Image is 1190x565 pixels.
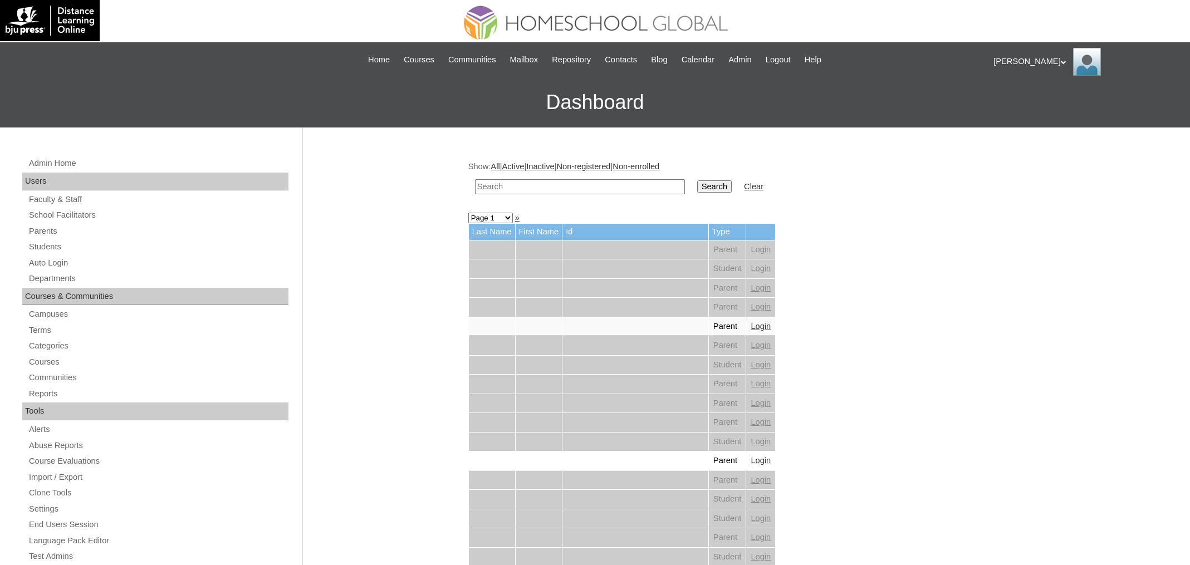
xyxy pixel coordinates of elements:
[28,422,288,436] a: Alerts
[751,514,771,523] a: Login
[709,336,746,355] td: Parent
[728,53,752,66] span: Admin
[799,53,827,66] a: Help
[709,528,746,547] td: Parent
[651,53,667,66] span: Blog
[709,298,746,317] td: Parent
[751,322,771,331] a: Login
[751,417,771,426] a: Login
[398,53,440,66] a: Courses
[709,509,746,528] td: Student
[468,161,1020,200] div: Show: | | | |
[709,279,746,298] td: Parent
[709,317,746,336] td: Parent
[751,245,771,254] a: Login
[605,53,637,66] span: Contacts
[546,53,596,66] a: Repository
[363,53,395,66] a: Home
[599,53,643,66] a: Contacts
[805,53,821,66] span: Help
[751,302,771,311] a: Login
[709,451,746,470] td: Parent
[404,53,434,66] span: Courses
[709,413,746,432] td: Parent
[751,475,771,484] a: Login
[709,259,746,278] td: Student
[22,173,288,190] div: Users
[751,437,771,446] a: Login
[28,224,288,238] a: Parents
[676,53,720,66] a: Calendar
[751,552,771,561] a: Login
[28,156,288,170] a: Admin Home
[557,162,611,171] a: Non-registered
[744,182,763,191] a: Clear
[22,288,288,306] div: Courses & Communities
[28,323,288,337] a: Terms
[28,534,288,548] a: Language Pack Editor
[697,180,732,193] input: Search
[28,355,288,369] a: Courses
[751,360,771,369] a: Login
[751,533,771,542] a: Login
[28,193,288,207] a: Faculty & Staff
[28,371,288,385] a: Communities
[766,53,791,66] span: Logout
[28,387,288,401] a: Reports
[6,6,94,36] img: logo-white.png
[751,494,771,503] a: Login
[751,283,771,292] a: Login
[28,307,288,321] a: Campuses
[28,486,288,500] a: Clone Tools
[709,240,746,259] td: Parent
[552,53,591,66] span: Repository
[751,264,771,273] a: Login
[28,208,288,222] a: School Facilitators
[28,240,288,254] a: Students
[28,439,288,453] a: Abuse Reports
[469,224,515,240] td: Last Name
[709,375,746,394] td: Parent
[28,470,288,484] a: Import / Export
[22,402,288,420] div: Tools
[28,502,288,516] a: Settings
[505,53,544,66] a: Mailbox
[28,518,288,532] a: End Users Session
[516,224,562,240] td: First Name
[368,53,390,66] span: Home
[510,53,538,66] span: Mailbox
[760,53,796,66] a: Logout
[645,53,673,66] a: Blog
[475,179,685,194] input: Search
[28,454,288,468] a: Course Evaluations
[6,77,1184,127] h3: Dashboard
[993,48,1179,76] div: [PERSON_NAME]
[709,433,746,451] td: Student
[502,162,524,171] a: Active
[28,272,288,286] a: Departments
[1073,48,1101,76] img: Ariane Ebuen
[751,456,771,465] a: Login
[613,162,659,171] a: Non-enrolled
[751,379,771,388] a: Login
[491,162,499,171] a: All
[28,549,288,563] a: Test Admins
[751,399,771,407] a: Login
[515,213,520,222] a: »
[709,224,746,240] td: Type
[723,53,757,66] a: Admin
[526,162,555,171] a: Inactive
[709,471,746,490] td: Parent
[28,256,288,270] a: Auto Login
[28,339,288,353] a: Categories
[562,224,708,240] td: Id
[443,53,502,66] a: Communities
[751,341,771,350] a: Login
[709,356,746,375] td: Student
[709,490,746,509] td: Student
[448,53,496,66] span: Communities
[682,53,714,66] span: Calendar
[709,394,746,413] td: Parent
